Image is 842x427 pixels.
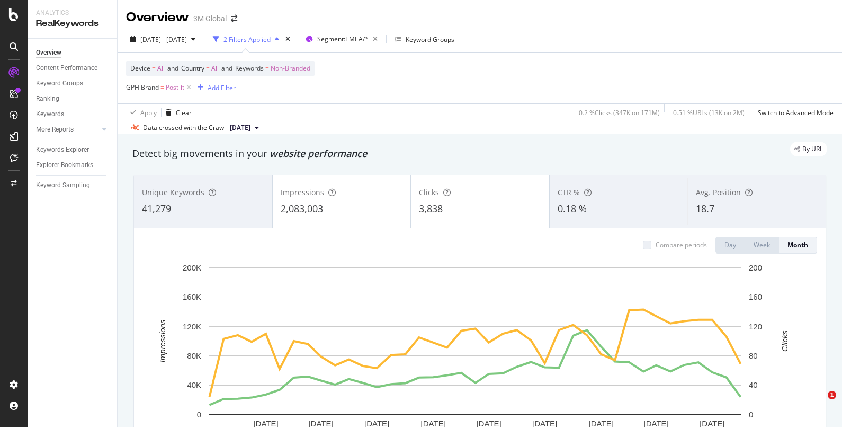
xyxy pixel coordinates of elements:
[166,80,184,95] span: Post-it
[779,237,817,254] button: Month
[754,104,834,121] button: Switch to Advanced Mode
[749,322,762,331] text: 120
[802,146,823,152] span: By URL
[579,108,660,117] div: 0.2 % Clicks ( 347K on 171M )
[231,15,237,22] div: arrow-right-arrow-left
[758,108,834,117] div: Switch to Advanced Mode
[790,142,827,156] div: legacy label
[36,63,97,74] div: Content Performance
[157,61,165,76] span: All
[301,31,382,48] button: Segment:EMEA/*
[126,83,159,92] span: GPH Brand
[780,330,789,351] text: Clicks
[142,202,171,215] span: 41,279
[152,64,156,73] span: =
[162,104,192,121] button: Clear
[715,237,745,254] button: Day
[183,263,201,272] text: 200K
[208,83,236,92] div: Add Filter
[36,144,110,155] a: Keywords Explorer
[183,322,201,331] text: 120K
[749,380,758,389] text: 40
[696,202,714,215] span: 18.7
[183,292,201,301] text: 160K
[36,63,110,74] a: Content Performance
[187,380,201,389] text: 40K
[406,35,454,44] div: Keyword Groups
[193,81,236,94] button: Add Filter
[160,83,164,92] span: =
[749,292,762,301] text: 160
[558,187,580,197] span: CTR %
[419,202,443,215] span: 3,838
[187,351,201,360] text: 80K
[223,35,271,44] div: 2 Filters Applied
[36,160,93,171] div: Explorer Bookmarks
[36,18,109,30] div: RealKeywords
[193,13,227,24] div: 3M Global
[558,202,587,215] span: 0.18 %
[142,187,204,197] span: Unique Keywords
[281,202,323,215] span: 2,083,003
[391,31,459,48] button: Keyword Groups
[126,31,200,48] button: [DATE] - [DATE]
[211,61,219,76] span: All
[754,240,770,249] div: Week
[36,180,110,191] a: Keyword Sampling
[176,108,192,117] div: Clear
[126,8,189,27] div: Overview
[36,180,90,191] div: Keyword Sampling
[140,35,187,44] span: [DATE] - [DATE]
[226,121,263,134] button: [DATE]
[36,160,110,171] a: Explorer Bookmarks
[36,93,59,104] div: Ranking
[36,109,110,120] a: Keywords
[36,8,109,18] div: Analytics
[36,78,83,89] div: Keyword Groups
[221,64,232,73] span: and
[696,187,741,197] span: Avg. Position
[281,187,324,197] span: Impressions
[36,47,61,58] div: Overview
[265,64,269,73] span: =
[36,124,74,135] div: More Reports
[745,237,779,254] button: Week
[749,351,758,360] text: 80
[167,64,178,73] span: and
[36,144,89,155] div: Keywords Explorer
[181,64,204,73] span: Country
[206,64,210,73] span: =
[787,240,808,249] div: Month
[656,240,707,249] div: Compare periods
[130,64,150,73] span: Device
[419,187,439,197] span: Clicks
[271,61,310,76] span: Non-Branded
[235,64,264,73] span: Keywords
[197,410,201,419] text: 0
[158,319,167,362] text: Impressions
[143,123,226,133] div: Data crossed with the Crawl
[673,108,745,117] div: 0.51 % URLs ( 13K on 2M )
[36,78,110,89] a: Keyword Groups
[724,240,736,249] div: Day
[36,47,110,58] a: Overview
[317,34,369,43] span: Segment: EMEA/*
[806,391,831,416] iframe: Intercom live chat
[828,391,836,399] span: 1
[230,123,250,133] span: 2025 Sep. 7th
[126,104,157,121] button: Apply
[36,109,64,120] div: Keywords
[209,31,283,48] button: 2 Filters Applied
[283,34,292,45] div: times
[36,93,110,104] a: Ranking
[749,410,753,419] text: 0
[36,124,99,135] a: More Reports
[749,263,762,272] text: 200
[140,108,157,117] div: Apply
